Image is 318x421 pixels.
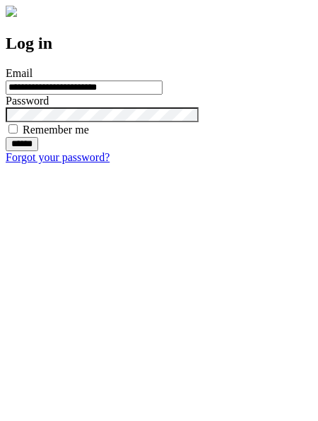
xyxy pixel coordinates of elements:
[6,151,110,163] a: Forgot your password?
[23,124,89,136] label: Remember me
[6,34,312,53] h2: Log in
[6,67,33,79] label: Email
[6,95,49,107] label: Password
[6,6,17,17] img: logo-4e3dc11c47720685a147b03b5a06dd966a58ff35d612b21f08c02c0306f2b779.png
